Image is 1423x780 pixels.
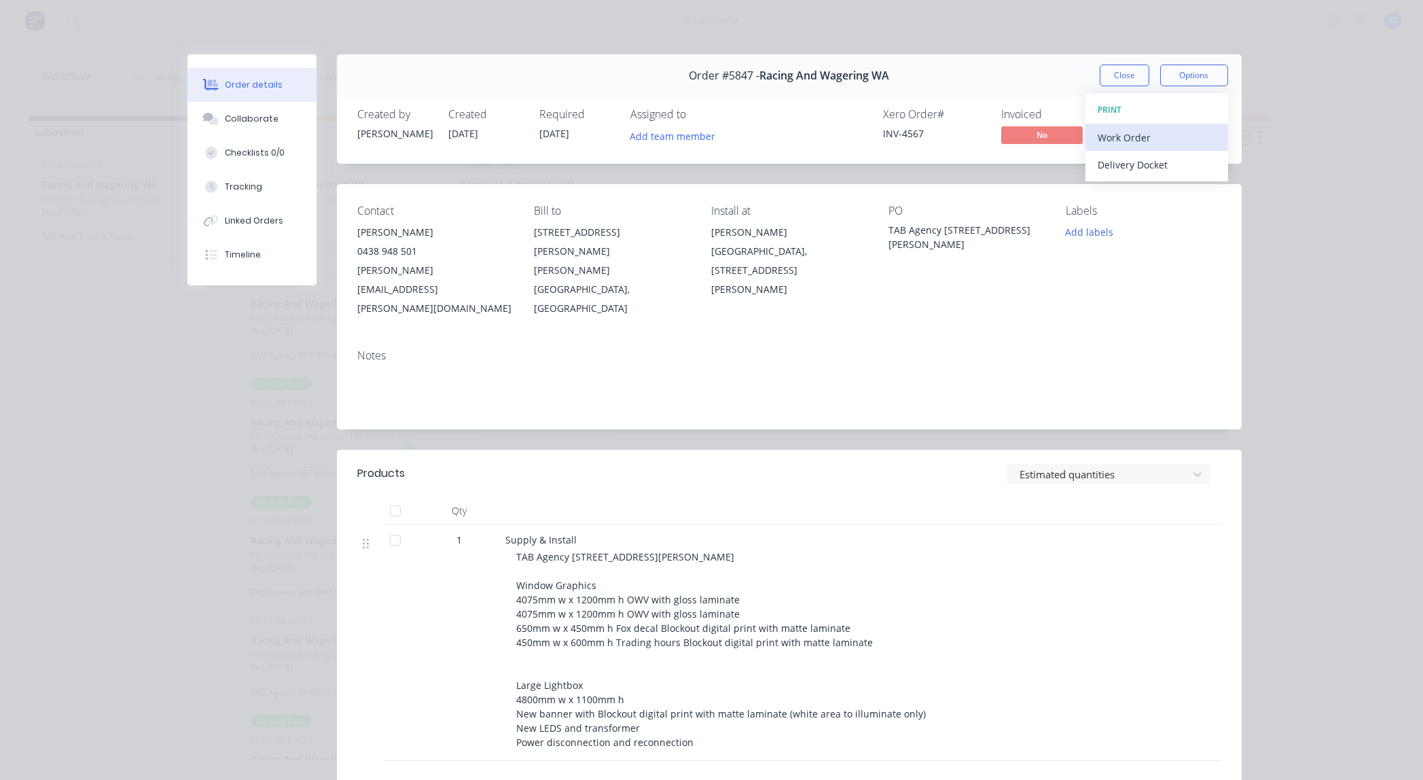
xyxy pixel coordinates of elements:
[225,215,283,227] div: Linked Orders
[357,223,513,242] div: [PERSON_NAME]
[187,238,317,272] button: Timeline
[1066,205,1221,217] div: Labels
[883,126,985,141] div: INV-4567
[187,68,317,102] button: Order details
[1001,108,1103,121] div: Invoiced
[448,108,523,121] div: Created
[888,223,1044,251] div: TAB Agency [STREET_ADDRESS][PERSON_NAME]
[1098,128,1216,147] div: Work Order
[1058,223,1121,241] button: Add labels
[357,261,513,318] div: [PERSON_NAME][EMAIL_ADDRESS][PERSON_NAME][DOMAIN_NAME]
[539,127,569,140] span: [DATE]
[630,126,723,145] button: Add team member
[1100,65,1149,86] button: Close
[534,223,689,261] div: [STREET_ADDRESS][PERSON_NAME]
[689,69,759,82] span: Order #5847 -
[225,147,285,159] div: Checklists 0/0
[1160,65,1228,86] button: Options
[539,108,614,121] div: Required
[225,79,283,91] div: Order details
[225,181,262,193] div: Tracking
[357,205,513,217] div: Contact
[630,108,766,121] div: Assigned to
[456,533,462,547] span: 1
[711,205,867,217] div: Install at
[225,249,261,261] div: Timeline
[888,205,1044,217] div: PO
[622,126,722,145] button: Add team member
[357,126,432,141] div: [PERSON_NAME]
[225,113,278,125] div: Collaborate
[516,550,926,749] span: TAB Agency [STREET_ADDRESS][PERSON_NAME] Window Graphics 4075mm w x 1200mm h OWV with gloss lamin...
[534,261,689,318] div: [PERSON_NAME][GEOGRAPHIC_DATA], [GEOGRAPHIC_DATA]
[1001,126,1083,143] span: No
[534,223,689,318] div: [STREET_ADDRESS][PERSON_NAME][PERSON_NAME][GEOGRAPHIC_DATA], [GEOGRAPHIC_DATA]
[187,170,317,204] button: Tracking
[1098,101,1216,119] div: PRINT
[357,108,432,121] div: Created by
[883,108,985,121] div: Xero Order #
[448,127,478,140] span: [DATE]
[1098,155,1216,175] div: Delivery Docket
[759,69,889,82] span: Racing And Wagering WA
[357,223,513,318] div: [PERSON_NAME]0438 948 501[PERSON_NAME][EMAIL_ADDRESS][PERSON_NAME][DOMAIN_NAME]
[187,204,317,238] button: Linked Orders
[187,102,317,136] button: Collaborate
[711,223,867,299] div: [PERSON_NAME][GEOGRAPHIC_DATA], [STREET_ADDRESS][PERSON_NAME]
[505,533,577,546] span: Supply & Install
[187,136,317,170] button: Checklists 0/0
[357,465,405,482] div: Products
[534,205,689,217] div: Bill to
[418,497,500,525] div: Qty
[357,242,513,261] div: 0438 948 501
[357,349,1221,362] div: Notes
